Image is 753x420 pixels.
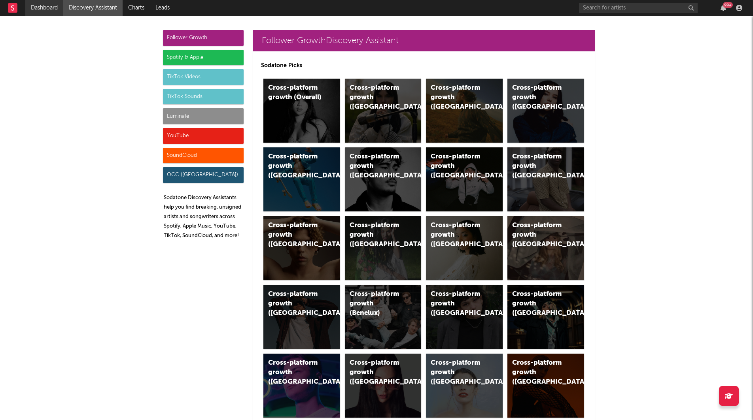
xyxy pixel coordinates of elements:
div: TikTok Videos [163,69,244,85]
div: Cross-platform growth ([GEOGRAPHIC_DATA]) [431,290,484,318]
div: Cross-platform growth ([GEOGRAPHIC_DATA]) [268,290,322,318]
a: Cross-platform growth ([GEOGRAPHIC_DATA]) [263,285,340,349]
div: Cross-platform growth ([GEOGRAPHIC_DATA]) [512,290,566,318]
a: Cross-platform growth ([GEOGRAPHIC_DATA]) [426,216,503,280]
a: Cross-platform growth ([GEOGRAPHIC_DATA]) [507,79,584,143]
a: Cross-platform growth ([GEOGRAPHIC_DATA]) [345,354,422,418]
div: TikTok Sounds [163,89,244,105]
a: Cross-platform growth ([GEOGRAPHIC_DATA]) [507,216,584,280]
div: Cross-platform growth ([GEOGRAPHIC_DATA]) [512,358,566,387]
div: 99 + [723,2,733,8]
a: Cross-platform growth ([GEOGRAPHIC_DATA]) [345,216,422,280]
div: Cross-platform growth ([GEOGRAPHIC_DATA]) [350,358,403,387]
a: Cross-platform growth ([GEOGRAPHIC_DATA]) [345,79,422,143]
a: Cross-platform growth ([GEOGRAPHIC_DATA]) [426,354,503,418]
div: YouTube [163,128,244,144]
div: Cross-platform growth ([GEOGRAPHIC_DATA]) [268,152,322,181]
div: OCC ([GEOGRAPHIC_DATA]) [163,167,244,183]
a: Cross-platform growth ([GEOGRAPHIC_DATA]) [263,147,340,211]
div: Cross-platform growth ([GEOGRAPHIC_DATA]) [350,152,403,181]
div: Cross-platform growth ([GEOGRAPHIC_DATA]) [431,221,484,249]
div: Follower Growth [163,30,244,46]
p: Sodatone Discovery Assistants help you find breaking, unsigned artists and songwriters across Spo... [164,193,244,241]
a: Follower GrowthDiscovery Assistant [253,30,595,51]
a: Cross-platform growth ([GEOGRAPHIC_DATA]) [263,216,340,280]
a: Cross-platform growth ([GEOGRAPHIC_DATA]) [263,354,340,418]
div: Cross-platform growth (Benelux) [350,290,403,318]
a: Cross-platform growth ([GEOGRAPHIC_DATA]) [507,147,584,211]
div: SoundCloud [163,148,244,164]
a: Cross-platform growth ([GEOGRAPHIC_DATA]) [345,147,422,211]
div: Cross-platform growth ([GEOGRAPHIC_DATA]) [268,221,322,249]
a: Cross-platform growth ([GEOGRAPHIC_DATA]) [507,285,584,349]
a: Cross-platform growth (Overall) [263,79,340,143]
div: Cross-platform growth (Overall) [268,83,322,102]
div: Luminate [163,108,244,124]
div: Cross-platform growth ([GEOGRAPHIC_DATA]) [431,358,484,387]
input: Search for artists [579,3,698,13]
div: Cross-platform growth ([GEOGRAPHIC_DATA]) [512,152,566,181]
div: Cross-platform growth ([GEOGRAPHIC_DATA]) [431,83,484,112]
div: Cross-platform growth ([GEOGRAPHIC_DATA]) [350,83,403,112]
div: Cross-platform growth ([GEOGRAPHIC_DATA]) [268,358,322,387]
div: Spotify & Apple [163,50,244,66]
a: Cross-platform growth ([GEOGRAPHIC_DATA]/GSA) [426,147,503,211]
button: 99+ [721,5,726,11]
div: Cross-platform growth ([GEOGRAPHIC_DATA]) [512,83,566,112]
p: Sodatone Picks [261,61,587,70]
a: Cross-platform growth ([GEOGRAPHIC_DATA]) [426,285,503,349]
div: Cross-platform growth ([GEOGRAPHIC_DATA]) [512,221,566,249]
div: Cross-platform growth ([GEOGRAPHIC_DATA]) [350,221,403,249]
a: Cross-platform growth ([GEOGRAPHIC_DATA]) [426,79,503,143]
div: Cross-platform growth ([GEOGRAPHIC_DATA]/GSA) [431,152,484,181]
a: Cross-platform growth ([GEOGRAPHIC_DATA]) [507,354,584,418]
a: Cross-platform growth (Benelux) [345,285,422,349]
